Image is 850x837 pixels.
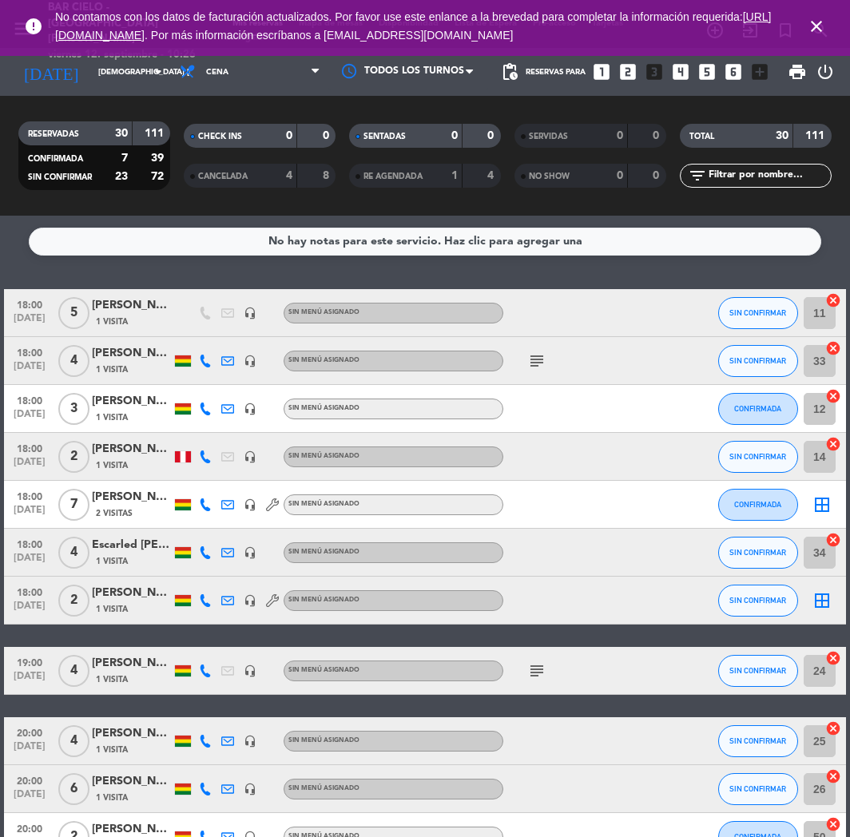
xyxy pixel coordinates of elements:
strong: 0 [617,130,623,141]
span: 18:00 [10,295,50,313]
span: RE AGENDADA [363,173,423,180]
div: [PERSON_NAME] [92,440,172,458]
span: Sin menú asignado [288,597,359,603]
span: 1 Visita [96,411,128,424]
span: CONFIRMADA [28,155,83,163]
i: headset_mic [244,403,256,415]
strong: 0 [653,130,662,141]
i: cancel [825,436,841,452]
i: looks_4 [670,61,691,82]
i: cancel [825,720,841,736]
strong: 0 [653,170,662,181]
span: [DATE] [10,409,50,427]
strong: 30 [776,130,788,141]
strong: 0 [487,130,497,141]
strong: 0 [451,130,458,141]
button: SIN CONFIRMAR [718,297,798,329]
strong: 111 [805,130,828,141]
span: 20:00 [10,723,50,741]
span: Sin menú asignado [288,549,359,555]
input: Filtrar por nombre... [707,167,831,184]
i: border_all [812,591,832,610]
span: 4 [58,725,89,757]
i: headset_mic [244,783,256,795]
span: 3 [58,393,89,425]
strong: 4 [487,170,497,181]
i: headset_mic [244,664,256,677]
i: error [24,17,43,36]
span: 19:00 [10,653,50,671]
i: filter_list [688,166,707,185]
strong: 7 [121,153,128,164]
span: [DATE] [10,671,50,689]
span: SIN CONFIRMAR [729,784,786,793]
span: 2 Visitas [96,507,133,520]
strong: 1 [451,170,458,181]
strong: 72 [151,171,167,182]
span: Sin menú asignado [288,737,359,744]
span: Sin menú asignado [288,453,359,459]
span: 18:00 [10,582,50,601]
span: Sin menú asignado [288,405,359,411]
span: Sin menú asignado [288,785,359,791]
button: SIN CONFIRMAR [718,773,798,805]
i: cancel [825,532,841,548]
strong: 39 [151,153,167,164]
span: 1 Visita [96,603,128,616]
span: [DATE] [10,361,50,379]
span: NO SHOW [529,173,570,180]
span: Sin menú asignado [288,309,359,315]
div: [PERSON_NAME] [92,296,172,315]
a: [URL][DOMAIN_NAME] [55,10,772,42]
span: 20:00 [10,819,50,837]
span: SIN CONFIRMAR [729,548,786,557]
i: add_box [749,61,770,82]
i: looks_6 [723,61,744,82]
span: 1 Visita [96,744,128,756]
div: [PERSON_NAME] [92,392,172,411]
i: looks_two [618,61,638,82]
i: cancel [825,292,841,308]
i: looks_5 [697,61,717,82]
span: SIN CONFIRMAR [28,173,92,181]
span: 1 Visita [96,555,128,568]
i: looks_3 [644,61,665,82]
i: arrow_drop_down [149,62,168,81]
div: [PERSON_NAME] [92,654,172,672]
strong: 30 [115,128,128,139]
span: CONFIRMADA [734,500,781,509]
span: 6 [58,773,89,805]
button: SIN CONFIRMAR [718,585,798,617]
span: SERVIDAS [529,133,568,141]
i: cancel [825,816,841,832]
span: [DATE] [10,505,50,523]
span: 18:00 [10,391,50,409]
span: TOTAL [689,133,714,141]
span: pending_actions [500,62,519,81]
i: subject [527,661,546,680]
strong: 0 [617,170,623,181]
span: [DATE] [10,457,50,475]
i: cancel [825,768,841,784]
i: looks_one [591,61,612,82]
span: Sin menú asignado [288,357,359,363]
span: 7 [58,489,89,521]
div: [PERSON_NAME] [PERSON_NAME] [92,488,172,506]
i: cancel [825,340,841,356]
div: [PERSON_NAME] [PERSON_NAME] [92,344,172,363]
button: SIN CONFIRMAR [718,345,798,377]
span: RESERVADAS [28,130,79,138]
span: Cena [206,68,228,77]
span: 18:00 [10,343,50,361]
span: [DATE] [10,741,50,760]
span: SIN CONFIRMAR [729,452,786,461]
strong: 4 [286,170,292,181]
div: LOG OUT [813,48,838,96]
i: headset_mic [244,450,256,463]
div: No hay notas para este servicio. Haz clic para agregar una [268,232,582,251]
div: Escarled [PERSON_NAME] [92,536,172,554]
span: 1 Visita [96,363,128,376]
i: headset_mic [244,594,256,607]
i: cancel [825,650,841,666]
span: 5 [58,297,89,329]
